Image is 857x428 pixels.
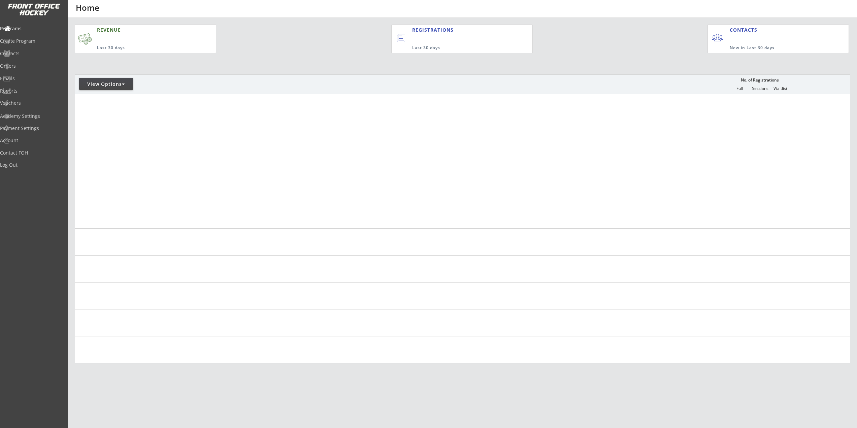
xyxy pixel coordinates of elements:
[97,45,183,51] div: Last 30 days
[739,78,781,83] div: No. of Registrations
[97,27,183,33] div: REVENUE
[730,27,760,33] div: CONTACTS
[412,27,501,33] div: REGISTRATIONS
[79,81,133,88] div: View Options
[729,86,750,91] div: Full
[770,86,790,91] div: Waitlist
[750,86,770,91] div: Sessions
[730,45,817,51] div: New in Last 30 days
[412,45,505,51] div: Last 30 days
